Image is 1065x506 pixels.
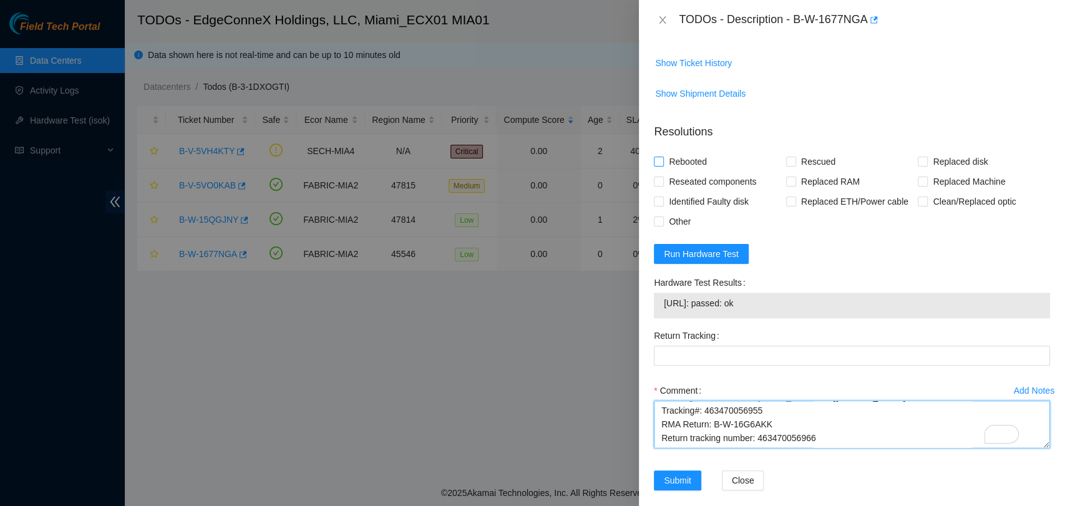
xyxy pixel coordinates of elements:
[928,192,1021,212] span: Clean/Replaced optic
[664,192,754,212] span: Identified Faulty disk
[1014,386,1054,395] div: Add Notes
[664,152,712,172] span: Rebooted
[732,474,754,487] span: Close
[654,84,746,104] button: Show Shipment Details
[654,244,749,264] button: Run Hardware Test
[928,152,993,172] span: Replaced disk
[654,470,701,490] button: Submit
[654,114,1050,140] p: Resolutions
[654,273,750,293] label: Hardware Test Results
[722,470,764,490] button: Close
[1013,381,1055,401] button: Add Notes
[655,56,732,70] span: Show Ticket History
[654,346,1050,366] input: Return Tracking
[664,474,691,487] span: Submit
[664,296,1040,310] span: [URL]: passed: ok
[796,152,840,172] span: Rescued
[654,381,706,401] label: Comment
[679,10,1050,30] div: TODOs - Description - B-W-1677NGA
[664,212,696,231] span: Other
[664,172,761,192] span: Reseated components
[654,14,671,26] button: Close
[655,87,746,100] span: Show Shipment Details
[928,172,1010,192] span: Replaced Machine
[654,326,724,346] label: Return Tracking
[796,172,865,192] span: Replaced RAM
[654,401,1050,448] textarea: To enrich screen reader interactions, please activate Accessibility in Grammarly extension settings
[796,192,913,212] span: Replaced ETH/Power cable
[654,53,732,73] button: Show Ticket History
[658,15,668,25] span: close
[664,247,739,261] span: Run Hardware Test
